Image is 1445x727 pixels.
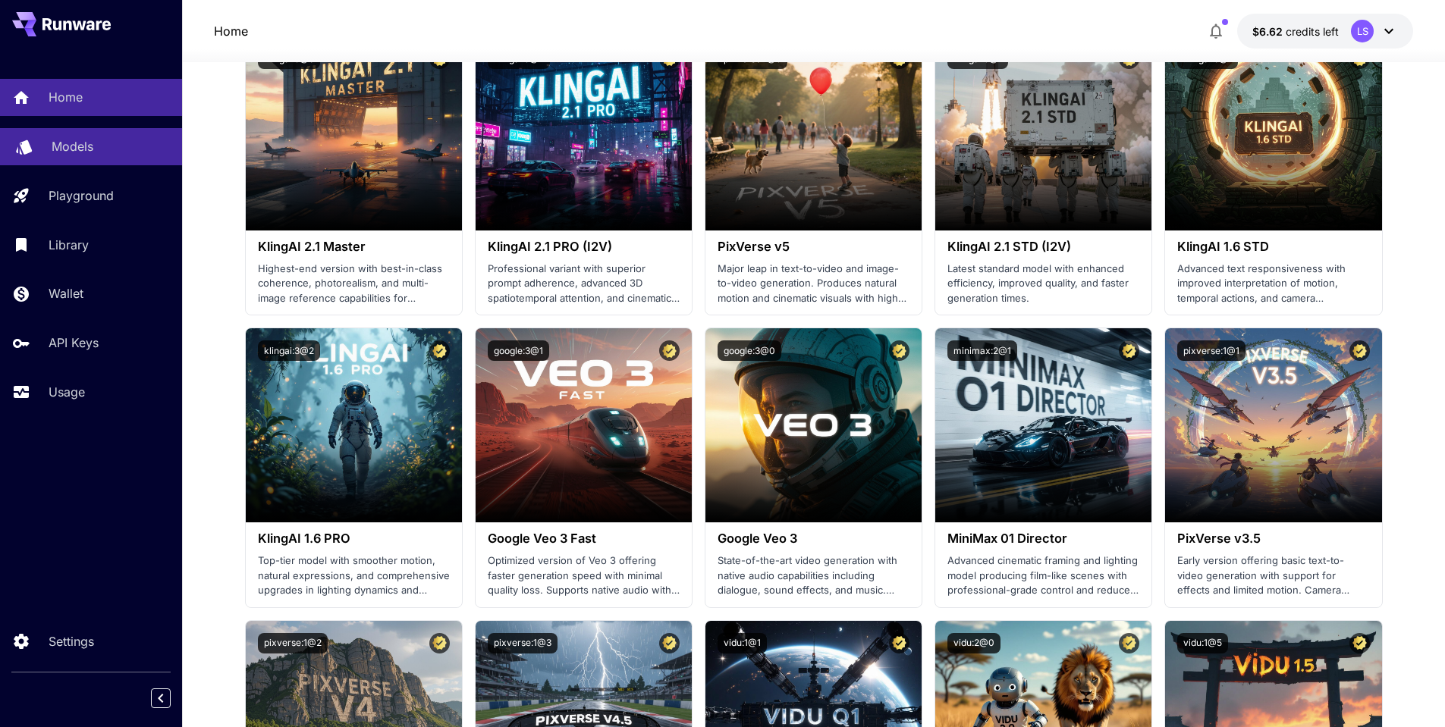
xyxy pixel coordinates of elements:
img: alt [705,328,922,522]
p: Major leap in text-to-video and image-to-video generation. Produces natural motion and cinematic ... [718,262,909,306]
p: State-of-the-art video generation with native audio capabilities including dialogue, sound effect... [718,553,909,598]
button: Certified Model – Vetted for best performance and includes a commercial license. [1119,633,1139,653]
h3: KlingAI 2.1 STD (I2V) [947,240,1139,254]
p: Advanced cinematic framing and lighting model producing film-like scenes with professional-grade ... [947,553,1139,598]
h3: PixVerse v3.5 [1177,531,1369,546]
h3: KlingAI 2.1 PRO (I2V) [488,240,680,254]
p: Settings [49,632,94,650]
p: Library [49,236,89,254]
button: vidu:1@5 [1177,633,1228,653]
h3: KlingAI 1.6 STD [1177,240,1369,254]
p: Models [52,137,93,155]
p: Latest standard model with enhanced efficiency, improved quality, and faster generation times. [947,262,1139,306]
img: alt [246,36,462,230]
button: minimax:2@1 [947,340,1017,361]
p: Wallet [49,284,83,302]
button: Certified Model – Vetted for best performance and includes a commercial license. [429,633,450,653]
button: Certified Model – Vetted for best performance and includes a commercial license. [659,633,680,653]
img: alt [1165,328,1381,522]
button: Certified Model – Vetted for best performance and includes a commercial license. [889,633,909,653]
h3: PixVerse v5 [718,240,909,254]
p: Home [49,88,83,106]
p: Usage [49,383,85,401]
button: Collapse sidebar [151,688,171,708]
p: API Keys [49,334,99,352]
img: alt [476,328,692,522]
img: alt [935,328,1151,522]
h3: MiniMax 01 Director [947,531,1139,546]
p: Top-tier model with smoother motion, natural expressions, and comprehensive upgrades in lighting ... [258,553,450,598]
p: Early version offering basic text-to-video generation with support for effects and limited motion... [1177,553,1369,598]
button: google:3@1 [488,340,549,361]
button: pixverse:1@3 [488,633,558,653]
p: Optimized version of Veo 3 offering faster generation speed with minimal quality loss. Supports n... [488,553,680,598]
div: $6.61898 [1252,24,1339,39]
button: google:3@0 [718,340,781,361]
p: Playground [49,186,114,205]
div: LS [1351,20,1374,42]
img: alt [246,328,462,522]
span: credits left [1286,25,1339,38]
p: Advanced text responsiveness with improved interpretation of motion, temporal actions, and camera... [1177,262,1369,306]
button: vidu:2@0 [947,633,1001,653]
button: $6.61898LS [1237,14,1413,49]
h3: Google Veo 3 [718,531,909,546]
h3: KlingAI 1.6 PRO [258,531,450,546]
button: Certified Model – Vetted for best performance and includes a commercial license. [889,340,909,361]
img: alt [935,36,1151,230]
nav: breadcrumb [214,22,248,40]
img: alt [705,36,922,230]
p: Highest-end version with best-in-class coherence, photorealism, and multi-image reference capabil... [258,262,450,306]
div: Collapse sidebar [162,685,182,712]
img: alt [1165,36,1381,230]
p: Professional variant with superior prompt adherence, advanced 3D spatiotemporal attention, and ci... [488,262,680,306]
button: Certified Model – Vetted for best performance and includes a commercial license. [1349,633,1370,653]
button: pixverse:1@2 [258,633,328,653]
button: Certified Model – Vetted for best performance and includes a commercial license. [1119,340,1139,361]
img: alt [476,36,692,230]
a: Home [214,22,248,40]
button: Certified Model – Vetted for best performance and includes a commercial license. [659,340,680,361]
h3: KlingAI 2.1 Master [258,240,450,254]
button: Certified Model – Vetted for best performance and includes a commercial license. [429,340,450,361]
button: Certified Model – Vetted for best performance and includes a commercial license. [1349,340,1370,361]
h3: Google Veo 3 Fast [488,531,680,546]
button: vidu:1@1 [718,633,767,653]
button: pixverse:1@1 [1177,340,1246,361]
span: $6.62 [1252,25,1286,38]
